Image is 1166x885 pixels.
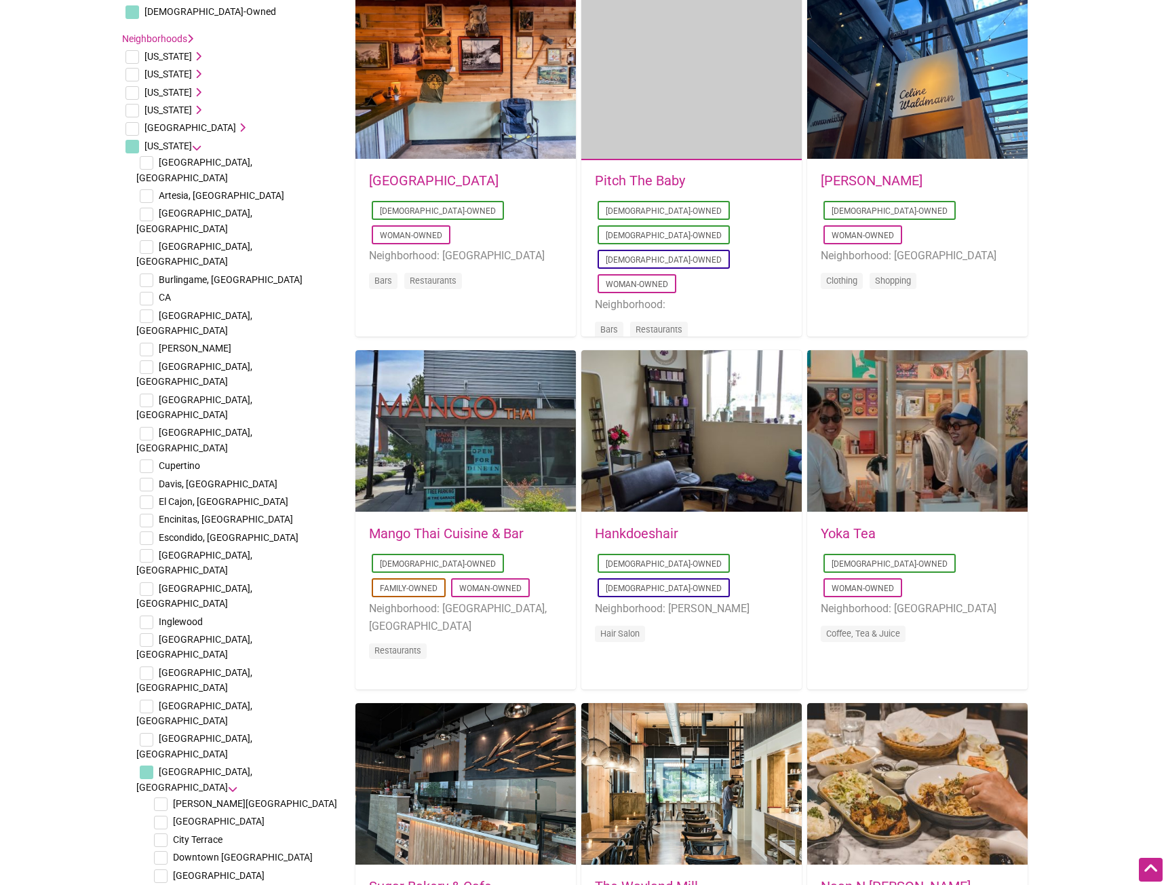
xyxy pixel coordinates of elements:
[1139,858,1163,882] div: Scroll Back to Top
[159,190,284,201] span: Artesia, [GEOGRAPHIC_DATA]
[159,514,293,525] span: Encinitas, [GEOGRAPHIC_DATA]
[144,6,276,17] span: [DEMOGRAPHIC_DATA]-Owned
[606,255,722,265] a: [DEMOGRAPHIC_DATA]-Owned
[821,172,922,189] a: [PERSON_NAME]
[606,584,722,593] a: [DEMOGRAPHIC_DATA]-Owned
[374,645,421,656] a: Restaurants
[826,628,900,639] a: Coffee, Tea & Juice
[369,600,562,635] li: Neighborhood: [GEOGRAPHIC_DATA], [GEOGRAPHIC_DATA]
[136,583,252,609] span: [GEOGRAPHIC_DATA], [GEOGRAPHIC_DATA]
[374,276,392,286] a: Bars
[821,525,876,542] a: Yoka Tea
[144,122,236,133] span: [GEOGRAPHIC_DATA]
[832,559,948,569] a: [DEMOGRAPHIC_DATA]-Owned
[595,296,788,314] li: Neighborhood:
[821,600,1014,618] li: Neighborhood: [GEOGRAPHIC_DATA]
[159,274,303,285] span: Burlingame, [GEOGRAPHIC_DATA]
[832,584,894,593] a: Woman-Owned
[173,870,265,881] span: [GEOGRAPHIC_DATA]
[595,600,788,618] li: Neighborhood: [PERSON_NAME]
[144,69,192,79] span: [US_STATE]
[606,280,668,289] a: Woman-Owned
[159,343,231,354] span: [PERSON_NAME]
[636,324,682,335] a: Restaurants
[136,361,252,387] span: [GEOGRAPHIC_DATA], [GEOGRAPHIC_DATA]
[136,550,252,576] span: [GEOGRAPHIC_DATA], [GEOGRAPHIC_DATA]
[595,525,678,542] a: Hankdoeshair
[136,310,252,336] span: [GEOGRAPHIC_DATA], [GEOGRAPHIC_DATA]
[173,816,265,827] span: [GEOGRAPHIC_DATA]
[369,247,562,265] li: Neighborhood: [GEOGRAPHIC_DATA]
[144,105,192,115] span: [US_STATE]
[606,206,722,216] a: [DEMOGRAPHIC_DATA]-Owned
[595,172,685,189] a: Pitch The Baby
[136,766,252,792] span: [GEOGRAPHIC_DATA], [GEOGRAPHIC_DATA]
[136,634,252,660] span: [GEOGRAPHIC_DATA], [GEOGRAPHIC_DATA]
[173,834,222,845] span: City Terrace
[832,206,948,216] a: [DEMOGRAPHIC_DATA]-Owned
[459,584,522,593] a: Woman-Owned
[380,231,442,240] a: Woman-Owned
[369,172,499,189] a: [GEOGRAPHIC_DATA]
[832,231,894,240] a: Woman-Owned
[159,292,171,303] span: CA
[606,231,722,240] a: [DEMOGRAPHIC_DATA]-Owned
[136,700,252,726] span: [GEOGRAPHIC_DATA], [GEOGRAPHIC_DATA]
[369,525,524,542] a: Mango Thai Cuisine & Bar
[122,33,193,44] a: Neighborhoods
[159,460,200,471] span: Cupertino
[136,208,252,233] span: [GEOGRAPHIC_DATA], [GEOGRAPHIC_DATA]
[826,276,857,286] a: Clothing
[600,324,618,335] a: Bars
[173,798,337,809] span: [PERSON_NAME][GEOGRAPHIC_DATA]
[136,733,252,759] span: [GEOGRAPHIC_DATA], [GEOGRAPHIC_DATA]
[159,616,203,627] span: Inglewood
[144,51,192,62] span: [US_STATE]
[410,276,456,286] a: Restaurants
[136,427,252,453] span: [GEOGRAPHIC_DATA], [GEOGRAPHIC_DATA]
[380,559,496,569] a: [DEMOGRAPHIC_DATA]-Owned
[606,559,722,569] a: [DEMOGRAPHIC_DATA]-Owned
[875,276,911,286] a: Shopping
[173,852,313,863] span: Downtown [GEOGRAPHIC_DATA]
[136,157,252,183] span: [GEOGRAPHIC_DATA], [GEOGRAPHIC_DATA]
[380,206,496,216] a: [DEMOGRAPHIC_DATA]-Owned
[159,496,288,507] span: El Cajon, [GEOGRAPHIC_DATA]
[380,584,438,593] a: Family-Owned
[144,87,192,98] span: [US_STATE]
[144,140,192,151] span: [US_STATE]
[136,667,252,693] span: [GEOGRAPHIC_DATA], [GEOGRAPHIC_DATA]
[821,247,1014,265] li: Neighborhood: [GEOGRAPHIC_DATA]
[136,241,252,267] span: [GEOGRAPHIC_DATA], [GEOGRAPHIC_DATA]
[159,478,277,489] span: Davis, [GEOGRAPHIC_DATA]
[600,628,640,639] a: Hair Salon
[159,532,298,543] span: Escondido, [GEOGRAPHIC_DATA]
[136,394,252,420] span: [GEOGRAPHIC_DATA], [GEOGRAPHIC_DATA]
